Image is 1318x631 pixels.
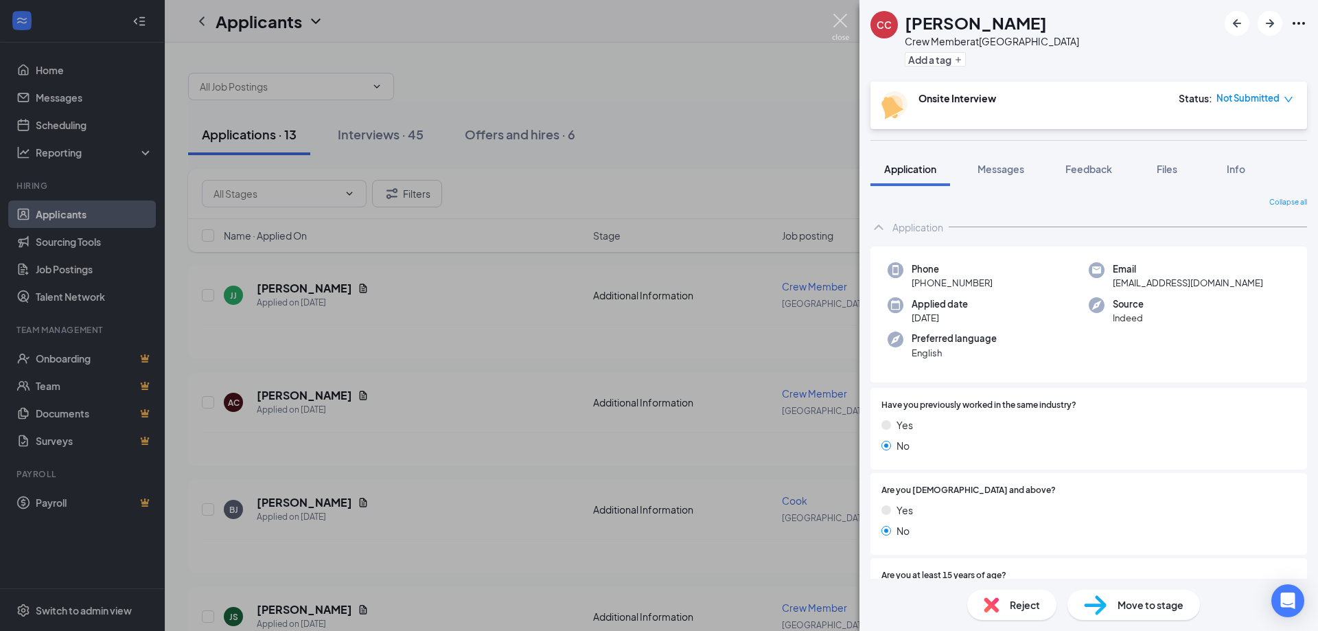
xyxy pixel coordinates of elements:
[1271,584,1304,617] div: Open Intercom Messenger
[905,11,1047,34] h1: [PERSON_NAME]
[912,276,993,290] span: [PHONE_NUMBER]
[881,399,1076,412] span: Have you previously worked in the same industry?
[905,34,1079,48] div: Crew Member at [GEOGRAPHIC_DATA]
[1113,262,1263,276] span: Email
[1227,163,1245,175] span: Info
[1225,11,1249,36] button: ArrowLeftNew
[897,438,910,453] span: No
[1269,197,1307,208] span: Collapse all
[978,163,1024,175] span: Messages
[881,569,1006,582] span: Are you at least 15 years of age?
[897,523,910,538] span: No
[892,220,943,234] div: Application
[912,311,968,325] span: [DATE]
[1258,11,1282,36] button: ArrowRight
[1229,15,1245,32] svg: ArrowLeftNew
[912,346,997,360] span: English
[1179,91,1212,105] div: Status :
[954,56,962,64] svg: Plus
[1113,276,1263,290] span: [EMAIL_ADDRESS][DOMAIN_NAME]
[1118,597,1183,612] span: Move to stage
[1216,91,1280,105] span: Not Submitted
[905,52,966,67] button: PlusAdd a tag
[1262,15,1278,32] svg: ArrowRight
[884,163,936,175] span: Application
[912,262,993,276] span: Phone
[870,219,887,236] svg: ChevronUp
[1113,311,1144,325] span: Indeed
[897,503,913,518] span: Yes
[1113,297,1144,311] span: Source
[1291,15,1307,32] svg: Ellipses
[1284,95,1293,104] span: down
[881,484,1056,497] span: Are you [DEMOGRAPHIC_DATA] and above?
[918,92,996,104] b: Onsite Interview
[912,297,968,311] span: Applied date
[877,18,892,32] div: CC
[897,417,913,433] span: Yes
[1157,163,1177,175] span: Files
[912,332,997,345] span: Preferred language
[1010,597,1040,612] span: Reject
[1065,163,1112,175] span: Feedback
